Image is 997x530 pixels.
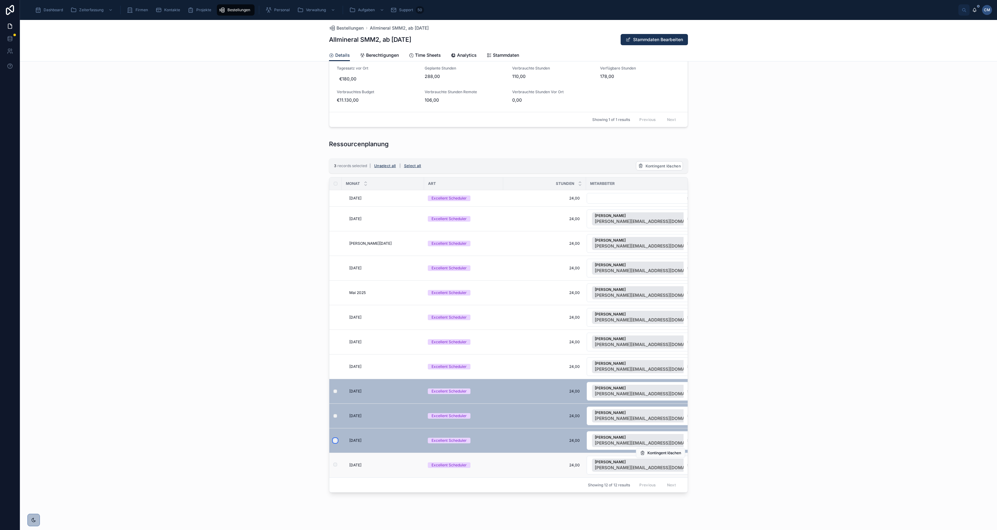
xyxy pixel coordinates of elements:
[587,382,696,401] button: Select Button
[69,4,116,16] a: Zeiterfassung
[984,7,990,12] span: CM
[636,161,683,171] button: Kontingent löschen
[595,440,694,446] span: [PERSON_NAME][EMAIL_ADDRESS][DOMAIN_NAME]
[349,438,361,443] span: [DATE]
[595,341,694,348] span: [PERSON_NAME][EMAIL_ADDRESS][DOMAIN_NAME]
[136,7,148,12] span: Firmen
[372,161,398,171] button: Unselect all
[595,292,694,298] span: [PERSON_NAME][EMAIL_ADDRESS][DOMAIN_NAME]
[590,181,615,186] span: Mitarbeiter
[586,332,697,352] a: Select Button
[337,66,417,71] span: Tagessatz vor Ort
[349,196,361,201] span: [DATE]
[595,263,694,267] span: [PERSON_NAME]
[217,4,255,16] a: Bestellungen
[587,308,696,327] button: Select Button
[586,382,697,401] a: Select Button
[509,315,580,320] span: 24,00
[432,339,467,345] div: Excellent Scheduler
[507,411,582,421] a: 24,00
[334,163,336,168] span: 3
[339,76,415,82] span: €180,00
[164,7,180,12] span: Kontakte
[647,450,681,455] span: Kontingent löschen
[329,140,389,148] h1: Ressourcenplanung
[428,462,499,468] a: Excellent Scheduler
[509,364,580,369] span: 24,00
[595,238,694,243] span: [PERSON_NAME]
[349,266,361,271] span: [DATE]
[507,337,582,347] a: 24,00
[587,456,696,475] button: Select Button
[425,97,505,103] span: 106,00
[428,438,499,443] a: Excellent Scheduler
[507,263,582,273] a: 24,00
[509,389,580,394] span: 24,00
[432,315,467,320] div: Excellent Scheduler
[349,463,420,468] a: [DATE]
[432,265,467,271] div: Excellent Scheduler
[592,360,704,373] button: Unselect 28
[587,333,696,351] button: Select Button
[595,366,694,372] span: [PERSON_NAME][EMAIL_ADDRESS][DOMAIN_NAME]
[349,413,420,418] a: [DATE]
[428,195,499,201] a: Excellent Scheduler
[487,50,519,62] a: Stammdaten
[493,52,519,58] span: Stammdaten
[347,4,387,16] a: Aufgaben
[415,52,441,58] span: Time Sheets
[586,406,697,426] a: Select Button
[592,409,704,422] button: Unselect 28
[428,315,499,320] a: Excellent Scheduler
[125,4,152,16] a: Firmen
[586,258,697,278] a: Select Button
[432,388,467,394] div: Excellent Scheduler
[366,52,399,58] span: Berechtigungen
[349,463,361,468] span: [DATE]
[349,340,420,344] a: [DATE]
[507,238,582,248] a: 24,00
[370,163,371,168] span: |
[409,50,441,62] a: Time Sheets
[586,431,697,450] a: Select Button
[349,315,420,320] a: [DATE]
[595,415,694,422] span: [PERSON_NAME][EMAIL_ADDRESS][DOMAIN_NAME]
[349,340,361,344] span: [DATE]
[337,97,417,103] span: €11.130,00
[416,6,424,14] div: 50
[432,241,467,246] div: Excellent Scheduler
[329,50,350,61] a: Details
[507,193,582,203] a: 24,00
[592,117,630,122] span: Showing 1 of 1 results
[556,181,574,186] span: Stunden
[402,161,423,171] button: Select all
[329,35,411,44] h1: Allmineral SMM2, ab [DATE]
[507,386,582,396] a: 24,00
[399,7,413,12] span: Support
[227,7,250,12] span: Bestellungen
[512,73,593,79] span: 110,00
[621,34,688,45] button: Stammdaten Bearbeiten
[507,312,582,322] a: 24,00
[587,407,696,425] button: Select Button
[451,50,477,62] a: Analytics
[592,262,704,275] button: Unselect 28
[264,4,294,16] a: Personal
[507,436,582,446] a: 24,00
[389,4,426,16] a: Support50
[295,4,338,16] a: Verwaltung
[349,196,420,201] a: [DATE]
[595,243,694,249] span: [PERSON_NAME][EMAIL_ADDRESS][DOMAIN_NAME]
[592,459,704,472] button: Unselect 28
[370,25,429,31] a: Allmineral SMM2, ab [DATE]
[595,336,694,341] span: [PERSON_NAME]
[595,287,694,292] span: [PERSON_NAME]
[586,209,697,229] a: Select Button
[432,438,467,443] div: Excellent Scheduler
[587,283,696,302] button: Select Button
[349,364,420,369] a: [DATE]
[186,4,216,16] a: Projekte
[586,455,697,475] a: Select Button
[358,7,375,12] span: Aufgaben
